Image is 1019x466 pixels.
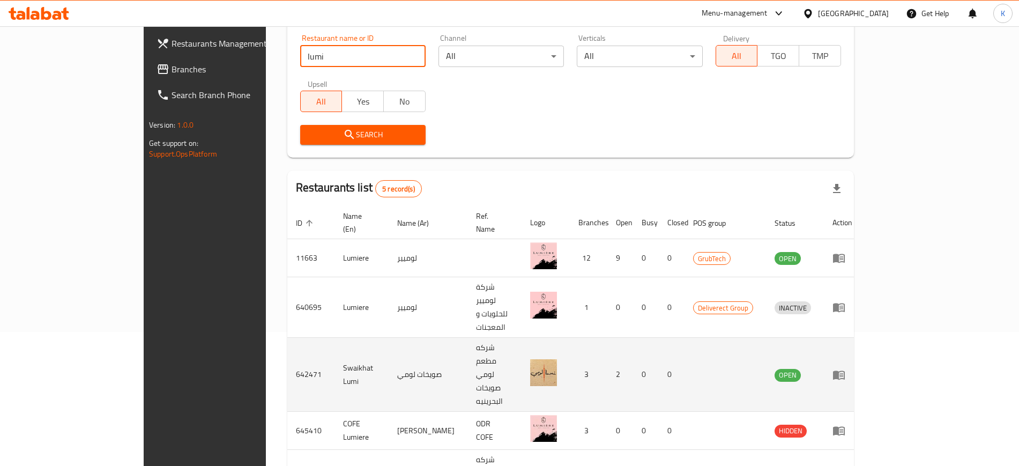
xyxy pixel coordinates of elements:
[832,252,852,264] div: Menu
[775,253,801,265] span: OPEN
[375,180,422,197] div: Total records count
[296,180,422,197] h2: Restaurants list
[296,217,316,230] span: ID
[383,91,426,112] button: No
[775,369,801,381] span: OPEN
[775,217,809,230] span: Status
[305,94,338,109] span: All
[149,147,217,161] a: Support.OpsPlatform
[172,63,305,76] span: Branches
[607,277,633,338] td: 0
[570,412,607,450] td: 3
[389,239,467,277] td: لوميير
[148,82,314,108] a: Search Branch Phone
[607,338,633,412] td: 2
[824,176,850,202] div: Export file
[659,338,685,412] td: 0
[389,338,467,412] td: صويخات لومي
[633,412,659,450] td: 0
[832,368,852,381] div: Menu
[388,94,421,109] span: No
[775,369,801,382] div: OPEN
[530,415,557,442] img: COFE Lumiere
[530,292,557,319] img: Lumiere
[694,302,753,314] span: Deliverect Group
[607,412,633,450] td: 0
[607,239,633,277] td: 9
[633,206,659,239] th: Busy
[309,128,417,142] span: Search
[467,412,522,450] td: ODR COFE
[723,34,750,42] label: Delivery
[334,412,389,450] td: COFE Lumiere
[343,210,376,235] span: Name (En)
[570,277,607,338] td: 1
[607,206,633,239] th: Open
[376,184,421,194] span: 5 record(s)
[757,45,799,66] button: TGO
[149,118,175,132] span: Version:
[530,242,557,269] img: Lumiere
[334,239,389,277] td: Lumiere
[334,277,389,338] td: Lumiere
[659,412,685,450] td: 0
[389,412,467,450] td: [PERSON_NAME]
[172,88,305,101] span: Search Branch Phone
[832,424,852,437] div: Menu
[633,277,659,338] td: 0
[702,7,768,20] div: Menu-management
[720,48,754,64] span: All
[570,338,607,412] td: 3
[659,206,685,239] th: Closed
[570,239,607,277] td: 12
[716,45,758,66] button: All
[389,277,467,338] td: لوميير
[694,253,730,265] span: GrubTech
[804,48,837,64] span: TMP
[148,31,314,56] a: Restaurants Management
[397,217,443,230] span: Name (Ar)
[334,338,389,412] td: Swaikhat Lumi
[824,206,861,239] th: Action
[300,91,343,112] button: All
[438,46,564,67] div: All
[172,37,305,50] span: Restaurants Management
[577,46,702,67] div: All
[775,301,811,314] div: INACTIVE
[775,302,811,314] span: INACTIVE
[693,217,740,230] span: POS group
[177,118,194,132] span: 1.0.0
[467,338,522,412] td: شركه مطعم لومي صويخات البحرينيه
[467,277,522,338] td: شركة لوميير للحلويات و المعجنات
[341,91,384,112] button: Yes
[522,206,570,239] th: Logo
[149,136,198,150] span: Get support on:
[300,46,426,67] input: Search for restaurant name or ID..
[148,56,314,82] a: Branches
[530,359,557,386] img: Swaikhat Lumi
[300,125,426,145] button: Search
[570,206,607,239] th: Branches
[1001,8,1005,19] span: K
[308,80,328,87] label: Upsell
[346,94,380,109] span: Yes
[775,425,807,437] span: HIDDEN
[818,8,889,19] div: [GEOGRAPHIC_DATA]
[633,338,659,412] td: 0
[659,277,685,338] td: 0
[762,48,795,64] span: TGO
[476,210,509,235] span: Ref. Name
[633,239,659,277] td: 0
[659,239,685,277] td: 0
[799,45,841,66] button: TMP
[832,301,852,314] div: Menu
